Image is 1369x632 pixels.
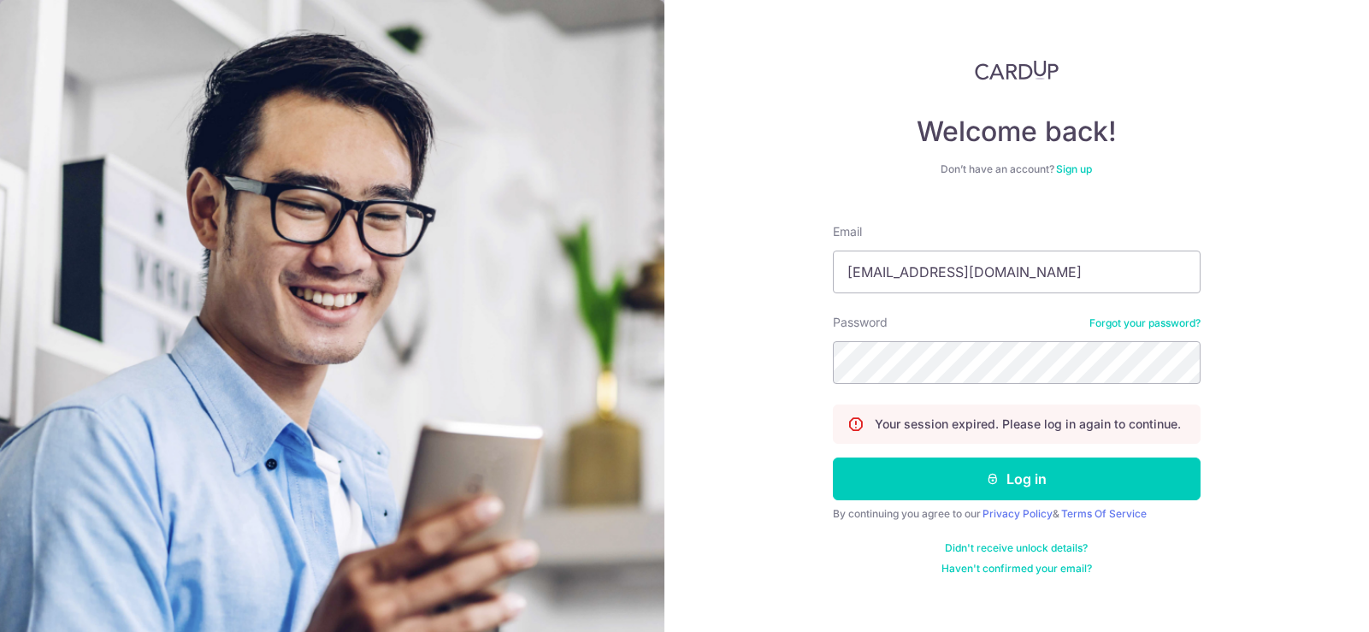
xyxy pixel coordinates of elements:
[833,223,862,240] label: Email
[1061,507,1147,520] a: Terms Of Service
[941,562,1092,576] a: Haven't confirmed your email?
[833,507,1201,521] div: By continuing you agree to our &
[833,251,1201,293] input: Enter your Email
[833,115,1201,149] h4: Welcome back!
[1089,316,1201,330] a: Forgot your password?
[833,314,888,331] label: Password
[875,416,1181,433] p: Your session expired. Please log in again to continue.
[945,541,1088,555] a: Didn't receive unlock details?
[975,60,1059,80] img: CardUp Logo
[833,458,1201,500] button: Log in
[833,162,1201,176] div: Don’t have an account?
[982,507,1053,520] a: Privacy Policy
[1056,162,1092,175] a: Sign up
